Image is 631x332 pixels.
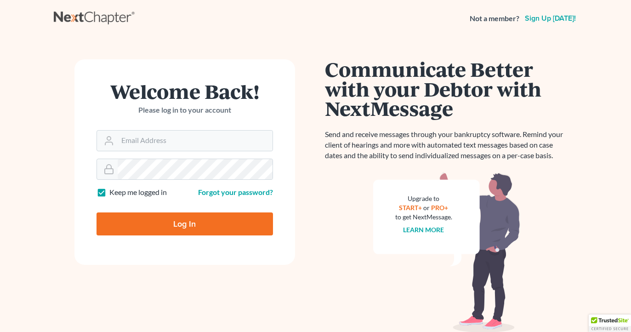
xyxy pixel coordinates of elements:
h1: Communicate Better with your Debtor with NextMessage [325,59,568,118]
a: Learn more [403,226,444,234]
h1: Welcome Back! [97,81,273,101]
input: Email Address [118,131,273,151]
input: Log In [97,212,273,235]
strong: Not a member? [470,13,519,24]
p: Send and receive messages through your bankruptcy software. Remind your client of hearings and mo... [325,129,568,161]
p: Please log in to your account [97,105,273,115]
span: or [423,204,430,212]
a: PRO+ [431,204,448,212]
a: START+ [399,204,422,212]
label: Keep me logged in [109,187,167,198]
a: Forgot your password? [198,188,273,196]
a: Sign up [DATE]! [523,15,578,22]
div: TrustedSite Certified [589,315,631,332]
div: to get NextMessage. [395,212,452,222]
div: Upgrade to [395,194,452,203]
